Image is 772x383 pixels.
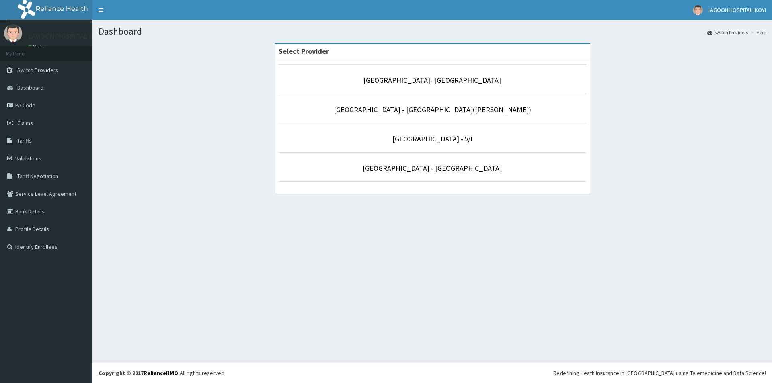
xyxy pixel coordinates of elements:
span: LAGOON HOSPITAL IKOYI [708,6,766,14]
a: [GEOGRAPHIC_DATA] - [GEOGRAPHIC_DATA] [363,164,502,173]
img: User Image [693,5,703,15]
a: [GEOGRAPHIC_DATA]- [GEOGRAPHIC_DATA] [363,76,501,85]
div: Redefining Heath Insurance in [GEOGRAPHIC_DATA] using Telemedicine and Data Science! [553,369,766,377]
a: Switch Providers [707,29,748,36]
span: Tariffs [17,137,32,144]
p: LAGOON HOSPITAL IKOYI [28,33,106,40]
strong: Select Provider [279,47,329,56]
li: Here [749,29,766,36]
h1: Dashboard [99,26,766,37]
span: Claims [17,119,33,127]
span: Tariff Negotiation [17,172,58,180]
span: Dashboard [17,84,43,91]
strong: Copyright © 2017 . [99,369,180,377]
a: [GEOGRAPHIC_DATA] - [GEOGRAPHIC_DATA]([PERSON_NAME]) [334,105,531,114]
footer: All rights reserved. [92,363,772,383]
a: [GEOGRAPHIC_DATA] - V/I [392,134,472,143]
a: Online [28,44,47,49]
a: RelianceHMO [144,369,178,377]
img: User Image [4,24,22,42]
span: Switch Providers [17,66,58,74]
